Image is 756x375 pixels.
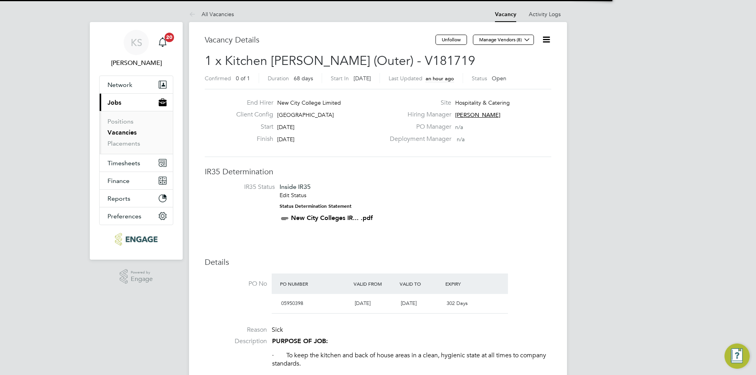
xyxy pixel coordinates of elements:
a: Vacancy [495,11,516,18]
button: Engage Resource Center [724,344,750,369]
span: [GEOGRAPHIC_DATA] [277,111,334,118]
a: Placements [107,140,140,147]
label: Start [230,123,273,131]
span: 302 Days [447,300,468,307]
a: New City Colleges IR... .pdf [291,214,373,222]
span: [DATE] [354,75,371,82]
span: New City College Limited [277,99,341,106]
span: [DATE] [277,124,295,131]
h3: Details [205,257,551,267]
span: Reports [107,195,130,202]
a: Positions [107,118,133,125]
span: Powered by [131,269,153,276]
label: Status [472,75,487,82]
strong: PURPOSE OF JOB: [272,337,328,345]
span: Katie Stafford [99,58,173,68]
label: IR35 Status [213,183,275,191]
label: End Hirer [230,99,273,107]
img: ncclondon-logo-retina.png [115,233,157,246]
span: Engage [131,276,153,283]
strong: Status Determination Statement [280,203,352,209]
div: Valid From [352,277,398,291]
label: Hiring Manager [385,111,451,119]
span: [DATE] [277,136,295,143]
span: Network [107,81,132,89]
label: Deployment Manager [385,135,451,143]
span: Finance [107,177,130,185]
div: PO Number [278,277,352,291]
a: Edit Status [280,192,306,199]
label: PO No [205,280,267,288]
button: Reports [100,190,173,207]
span: n/a [455,124,463,131]
span: Preferences [107,212,141,220]
span: [DATE] [355,300,371,307]
a: KS[PERSON_NAME] [99,30,173,68]
span: Sick [272,326,283,334]
span: an hour ago [426,75,454,82]
div: Valid To [398,277,444,291]
label: Finish [230,135,273,143]
span: n/a [457,136,465,143]
label: Confirmed [205,75,231,82]
a: Vacancies [107,129,137,136]
span: 1 x Kitchen [PERSON_NAME] (Outer) - V181719 [205,53,475,68]
p: · To keep the kitchen and back of house areas in a clean, hygienic state at all times to company ... [272,351,551,368]
span: 20 [165,33,174,42]
span: Open [492,75,506,82]
a: Go to home page [99,233,173,246]
nav: Main navigation [90,22,183,260]
a: 20 [155,30,170,55]
span: Inside IR35 [280,183,311,190]
label: Last Updated [389,75,422,82]
span: Jobs [107,99,121,106]
span: [PERSON_NAME] [455,111,500,118]
a: Activity Logs [529,11,561,18]
label: Start In [331,75,349,82]
button: Timesheets [100,154,173,172]
button: Jobs [100,94,173,111]
span: KS [131,37,142,48]
span: 68 days [294,75,313,82]
span: 05950398 [281,300,303,307]
span: Timesheets [107,159,140,167]
button: Network [100,76,173,93]
label: Description [205,337,267,345]
label: Client Config [230,111,273,119]
button: Finance [100,172,173,189]
h3: IR35 Determination [205,166,551,177]
label: PO Manager [385,123,451,131]
a: Powered byEngage [120,269,153,284]
span: Hospitality & Catering [455,99,510,106]
span: [DATE] [401,300,417,307]
button: Unfollow [435,35,467,45]
button: Preferences [100,207,173,225]
label: Duration [268,75,289,82]
div: Expiry [443,277,489,291]
label: Site [385,99,451,107]
a: All Vacancies [189,11,234,18]
button: Manage Vendors (8) [473,35,534,45]
div: Jobs [100,111,173,154]
span: 0 of 1 [236,75,250,82]
label: Reason [205,326,267,334]
h3: Vacancy Details [205,35,435,45]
